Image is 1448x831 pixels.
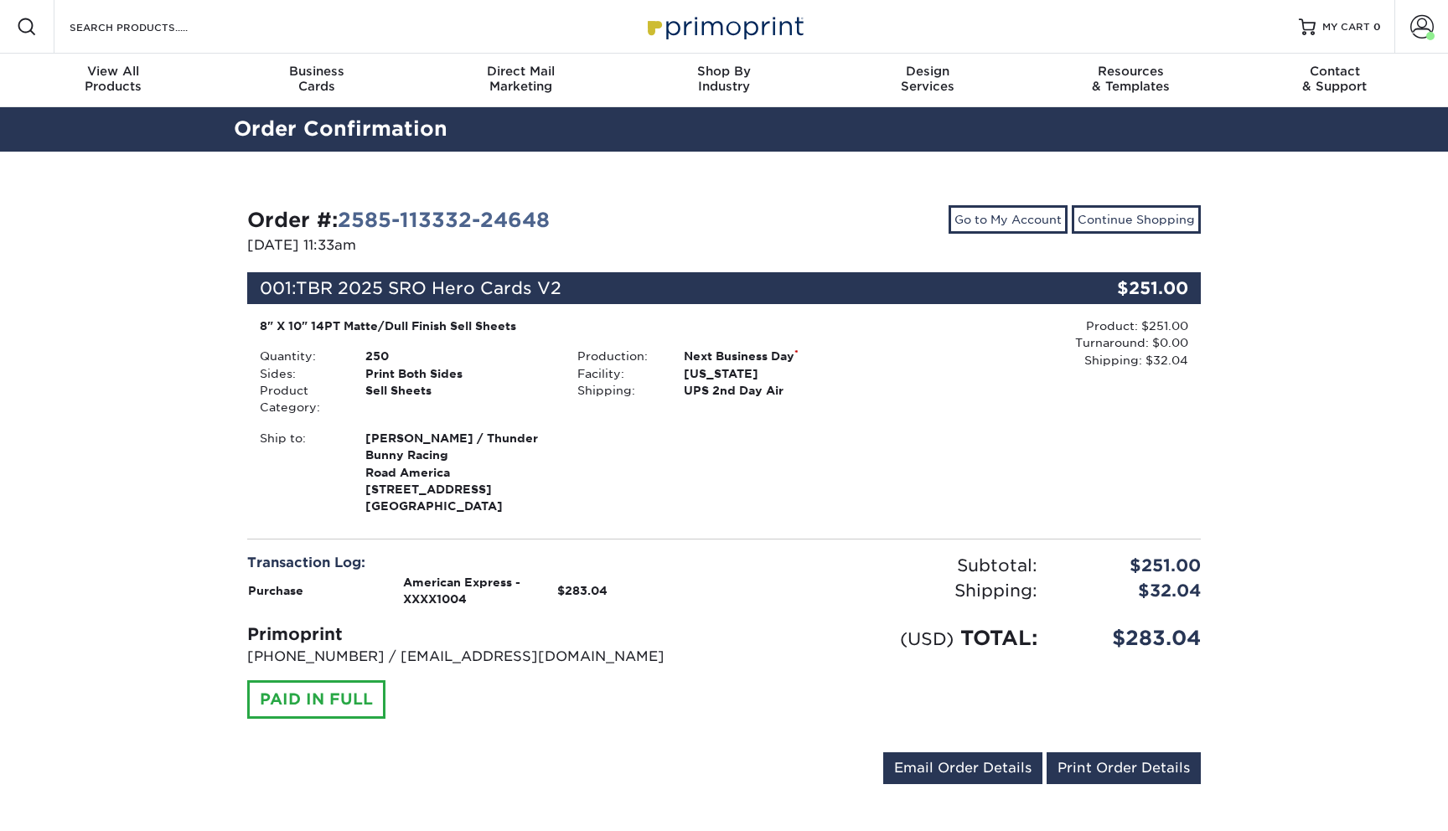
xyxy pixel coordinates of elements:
div: Sell Sheets [353,382,565,416]
div: & Support [1233,64,1436,94]
div: Facility: [565,365,670,382]
div: Shipping: [724,578,1050,603]
strong: [GEOGRAPHIC_DATA] [365,430,552,514]
div: Shipping: [565,382,670,399]
span: Shop By [623,64,826,79]
div: Product: $251.00 Turnaround: $0.00 Shipping: $32.04 [883,317,1188,369]
span: View All [12,64,215,79]
div: Production: [565,348,670,364]
a: Email Order Details [883,752,1042,784]
a: DesignServices [825,54,1029,107]
div: Marketing [419,64,623,94]
strong: $283.04 [557,584,608,597]
div: Product Category: [247,382,353,416]
div: Transaction Log: [247,553,711,573]
input: SEARCH PRODUCTS..... [68,17,231,37]
div: $283.04 [1050,623,1213,653]
a: Resources& Templates [1029,54,1233,107]
a: Direct MailMarketing [419,54,623,107]
span: Contact [1233,64,1436,79]
strong: American Express - XXXX1004 [403,576,520,606]
span: Road America [365,464,552,481]
div: UPS 2nd Day Air [671,382,883,399]
a: Print Order Details [1047,752,1201,784]
div: PAID IN FULL [247,680,385,719]
div: Services [825,64,1029,94]
span: Business [215,64,419,79]
span: 0 [1373,21,1381,33]
a: Continue Shopping [1072,205,1201,234]
div: & Templates [1029,64,1233,94]
span: MY CART [1322,20,1370,34]
span: Direct Mail [419,64,623,79]
a: 2585-113332-24648 [338,208,550,232]
div: 001: [247,272,1042,304]
div: $32.04 [1050,578,1213,603]
div: 250 [353,348,565,364]
div: $251.00 [1042,272,1201,304]
a: BusinessCards [215,54,419,107]
div: Products [12,64,215,94]
p: [DATE] 11:33am [247,235,711,255]
h2: Order Confirmation [221,114,1227,145]
div: Quantity: [247,348,353,364]
div: [US_STATE] [671,365,883,382]
strong: Purchase [248,584,303,597]
span: [PERSON_NAME] / Thunder Bunny Racing [365,430,552,464]
div: Next Business Day [671,348,883,364]
div: Ship to: [247,430,353,515]
div: Print Both Sides [353,365,565,382]
p: [PHONE_NUMBER] / [EMAIL_ADDRESS][DOMAIN_NAME] [247,647,711,667]
div: Subtotal: [724,553,1050,578]
div: Cards [215,64,419,94]
a: View AllProducts [12,54,215,107]
div: 8" X 10" 14PT Matte/Dull Finish Sell Sheets [260,317,871,334]
span: TOTAL: [960,626,1037,650]
span: Resources [1029,64,1233,79]
a: Shop ByIndustry [623,54,826,107]
span: Design [825,64,1029,79]
div: Industry [623,64,826,94]
span: TBR 2025 SRO Hero Cards V2 [296,278,561,298]
strong: Order #: [247,208,550,232]
div: Sides: [247,365,353,382]
span: [STREET_ADDRESS] [365,481,552,498]
a: Contact& Support [1233,54,1436,107]
div: Primoprint [247,622,711,647]
img: Primoprint [640,8,808,44]
a: Go to My Account [949,205,1068,234]
small: (USD) [900,628,954,649]
div: $251.00 [1050,553,1213,578]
